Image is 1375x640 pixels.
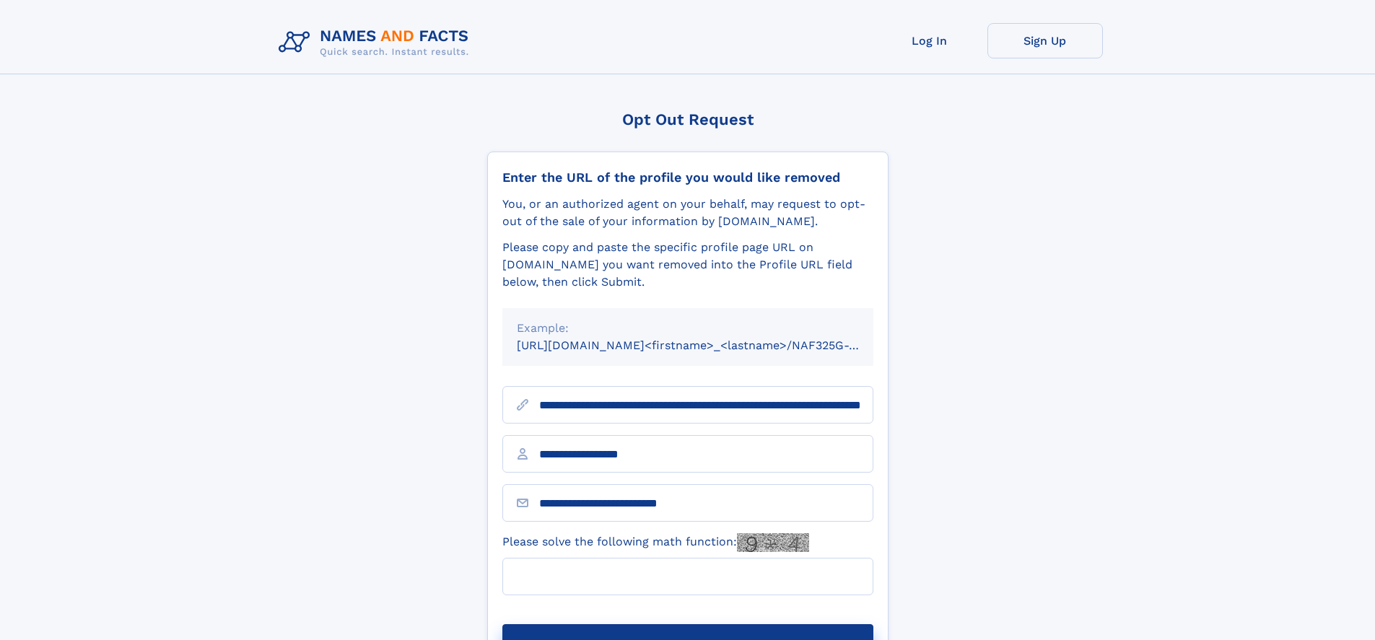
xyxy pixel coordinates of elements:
a: Log In [872,23,987,58]
div: Opt Out Request [487,110,889,128]
div: Example: [517,320,859,337]
div: Please copy and paste the specific profile page URL on [DOMAIN_NAME] you want removed into the Pr... [502,239,873,291]
img: Logo Names and Facts [273,23,481,62]
div: You, or an authorized agent on your behalf, may request to opt-out of the sale of your informatio... [502,196,873,230]
div: Enter the URL of the profile you would like removed [502,170,873,185]
small: [URL][DOMAIN_NAME]<firstname>_<lastname>/NAF325G-xxxxxxxx [517,338,901,352]
label: Please solve the following math function: [502,533,809,552]
a: Sign Up [987,23,1103,58]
